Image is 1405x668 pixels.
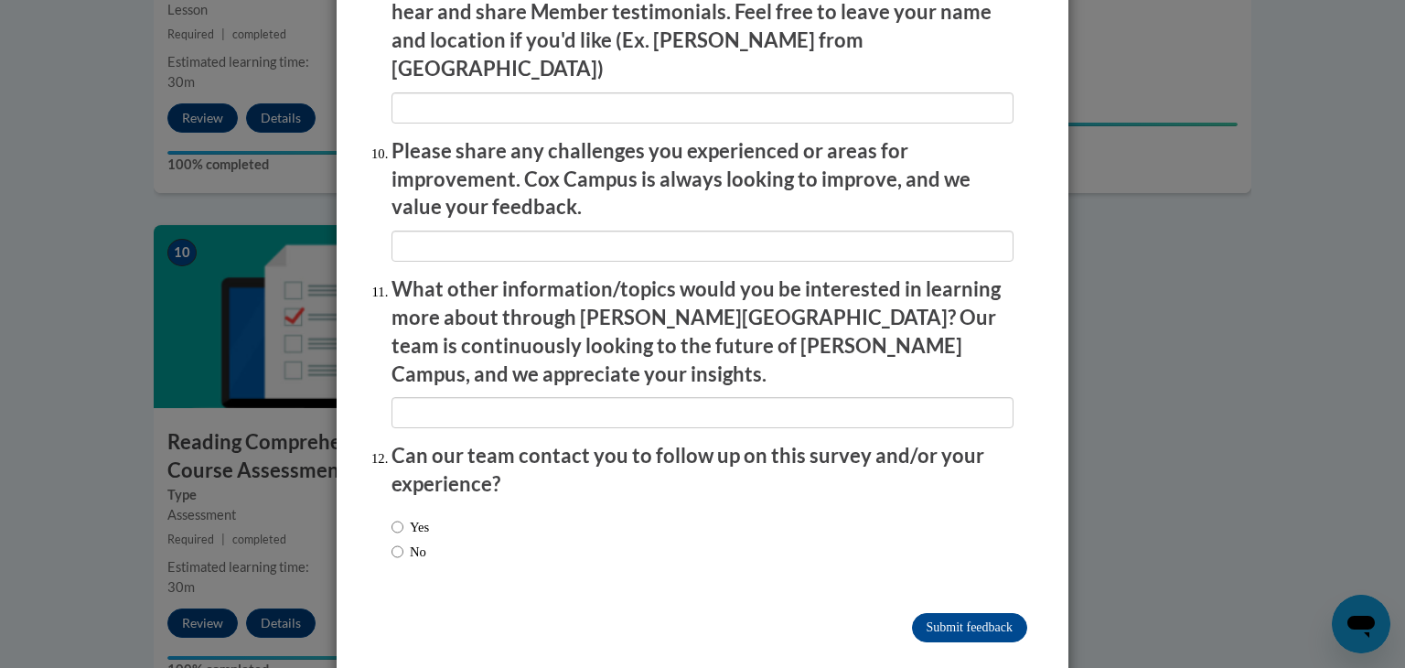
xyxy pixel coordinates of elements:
[391,137,1014,221] p: Please share any challenges you experienced or areas for improvement. Cox Campus is always lookin...
[391,517,429,537] label: Yes
[912,613,1027,642] input: Submit feedback
[391,542,426,562] label: No
[391,275,1014,388] p: What other information/topics would you be interested in learning more about through [PERSON_NAME...
[391,542,403,562] input: No
[391,517,403,537] input: Yes
[391,442,1014,499] p: Can our team contact you to follow up on this survey and/or your experience?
